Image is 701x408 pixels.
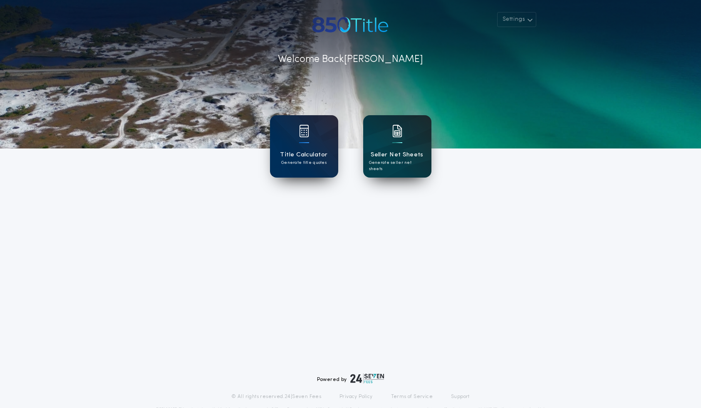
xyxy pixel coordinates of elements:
[317,373,384,383] div: Powered by
[497,12,536,27] button: Settings
[278,52,423,67] p: Welcome Back [PERSON_NAME]
[299,125,309,137] img: card icon
[451,393,470,400] a: Support
[369,160,426,172] p: Generate seller net sheets
[392,125,402,137] img: card icon
[281,160,327,166] p: Generate title quotes
[270,115,338,178] a: card iconTitle CalculatorGenerate title quotes
[339,393,373,400] a: Privacy Policy
[280,150,327,160] h1: Title Calculator
[350,373,384,383] img: logo
[310,12,391,37] img: account-logo
[363,115,431,178] a: card iconSeller Net SheetsGenerate seller net sheets
[391,393,433,400] a: Terms of Service
[231,393,321,400] p: © All rights reserved. 24|Seven Fees
[371,150,424,160] h1: Seller Net Sheets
